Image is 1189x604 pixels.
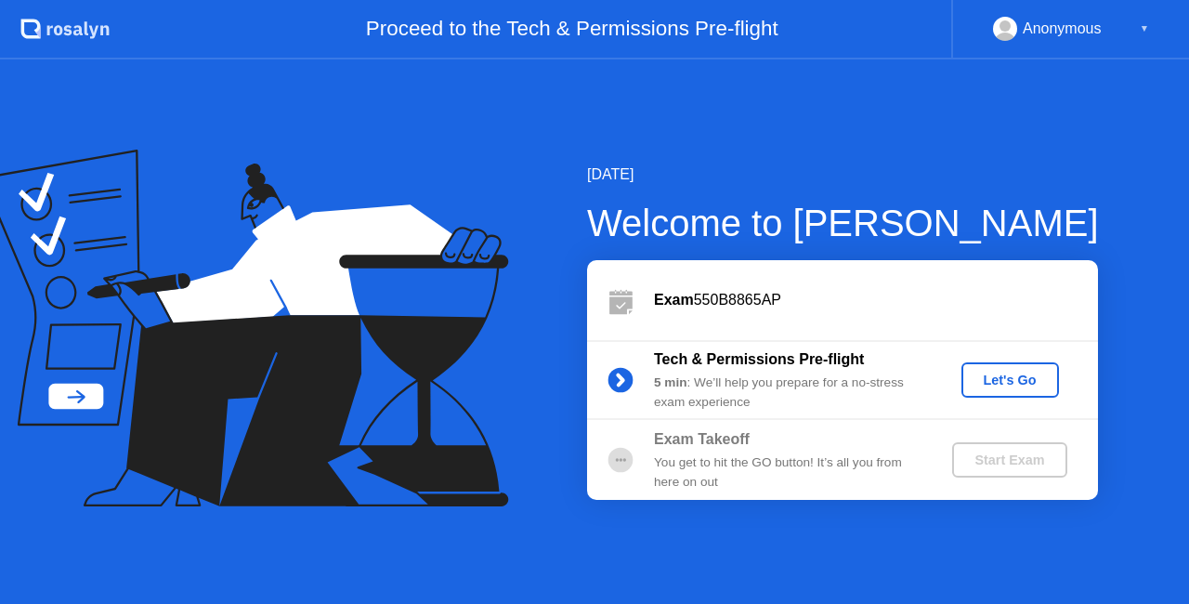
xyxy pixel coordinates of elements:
[960,453,1059,467] div: Start Exam
[654,431,750,447] b: Exam Takeoff
[654,351,864,367] b: Tech & Permissions Pre-flight
[952,442,1066,478] button: Start Exam
[654,289,1098,311] div: 550B8865AP
[961,362,1059,398] button: Let's Go
[587,195,1099,251] div: Welcome to [PERSON_NAME]
[654,453,921,492] div: You get to hit the GO button! It’s all you from here on out
[654,375,687,389] b: 5 min
[969,373,1052,387] div: Let's Go
[587,164,1099,186] div: [DATE]
[1023,17,1102,41] div: Anonymous
[654,292,694,308] b: Exam
[1140,17,1149,41] div: ▼
[654,374,921,412] div: : We’ll help you prepare for a no-stress exam experience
